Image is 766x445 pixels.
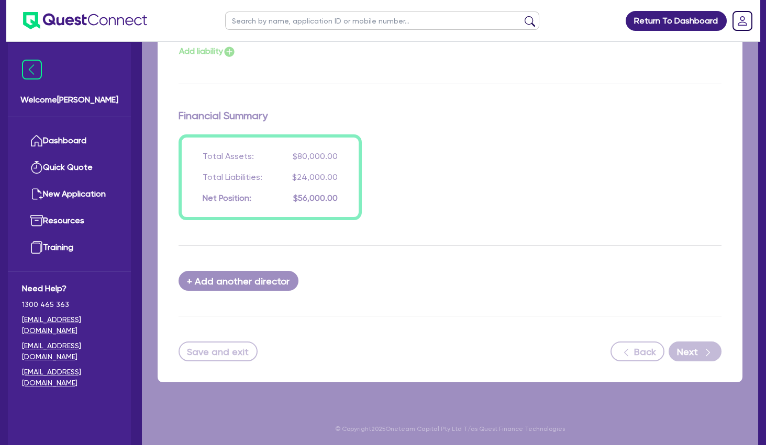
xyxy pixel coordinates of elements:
img: icon-menu-close [22,60,42,79]
a: Dashboard [22,128,117,154]
img: training [30,241,43,254]
img: quest-connect-logo-blue [23,12,147,29]
a: [EMAIL_ADDRESS][DOMAIN_NAME] [22,367,117,389]
span: Welcome [PERSON_NAME] [20,94,118,106]
a: Return To Dashboard [626,11,727,31]
span: 1300 465 363 [22,299,117,310]
img: quick-quote [30,161,43,174]
a: Quick Quote [22,154,117,181]
a: [EMAIL_ADDRESS][DOMAIN_NAME] [22,340,117,362]
a: Dropdown toggle [729,7,756,35]
img: new-application [30,188,43,200]
input: Search by name, application ID or mobile number... [225,12,539,30]
span: Need Help? [22,282,117,295]
a: Resources [22,208,117,234]
a: New Application [22,181,117,208]
a: Training [22,234,117,261]
img: resources [30,214,43,227]
a: [EMAIL_ADDRESS][DOMAIN_NAME] [22,314,117,336]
